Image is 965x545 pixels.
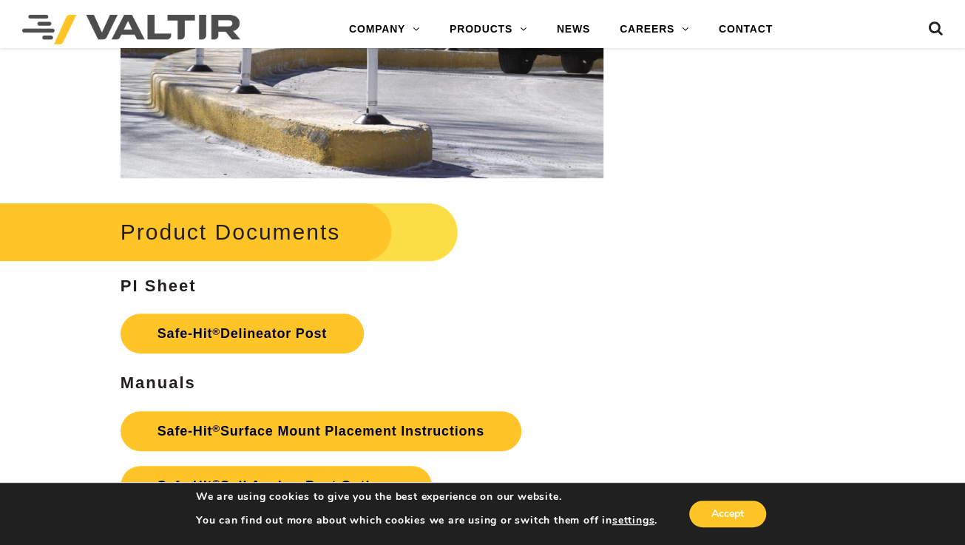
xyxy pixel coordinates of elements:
[121,314,364,353] a: Safe-Hit®Delineator Post
[212,326,220,337] sup: ®
[196,490,657,504] p: We are using cookies to give you the best experience on our website.
[689,501,766,527] button: Accept
[121,466,433,506] a: Safe-Hit®Soil Anchor Post Options
[704,15,788,44] a: CONTACT
[212,478,220,489] sup: ®
[196,514,657,527] p: You can find out more about which cookies we are using or switch them off in .
[22,15,240,44] img: Valtir
[212,423,220,434] sup: ®
[435,15,542,44] a: PRODUCTS
[121,373,196,392] strong: Manuals
[612,514,654,527] button: settings
[542,15,605,44] a: NEWS
[605,15,704,44] a: CAREERS
[121,411,521,451] a: Safe-Hit®Surface Mount Placement Instructions
[121,277,197,295] strong: PI Sheet
[334,15,435,44] a: COMPANY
